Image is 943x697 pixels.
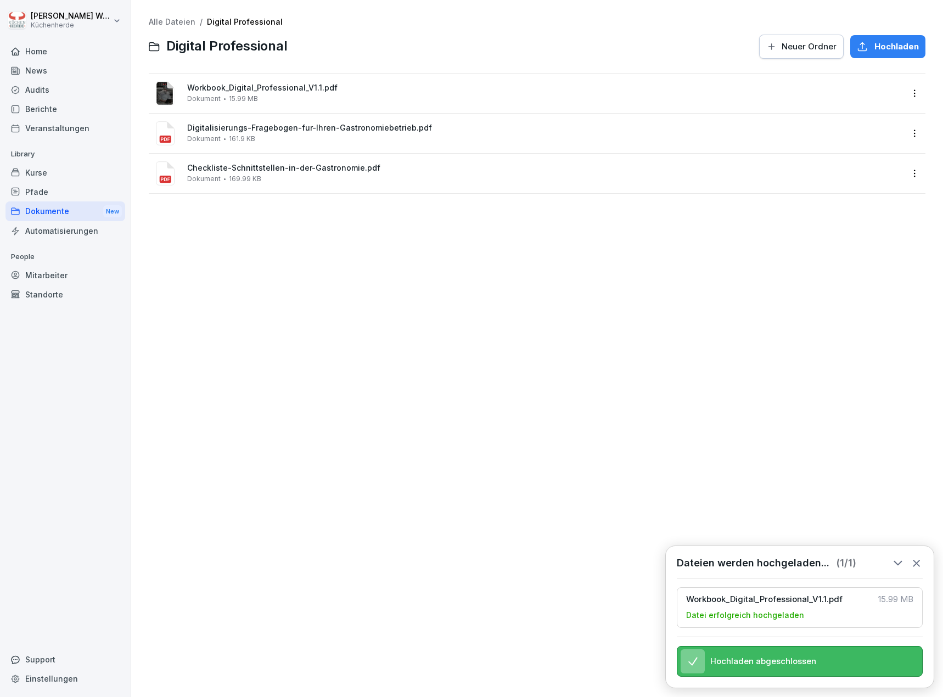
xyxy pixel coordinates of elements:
[677,557,829,569] span: Dateien werden hochgeladen...
[5,221,125,240] a: Automatisierungen
[850,35,925,58] button: Hochladen
[187,164,902,173] span: Checkliste-Schnittstellen-in-der-Gastronomie.pdf
[229,95,258,103] span: 15.99 MB
[5,650,125,669] div: Support
[874,41,919,53] span: Hochladen
[710,656,816,666] span: Hochladen abgeschlossen
[31,12,111,21] p: [PERSON_NAME] Wessel
[5,285,125,304] a: Standorte
[5,266,125,285] a: Mitarbeiter
[5,201,125,222] a: DokumenteNew
[187,123,902,133] span: Digitalisierungs-Fragebogen-fur-Ihren-Gastronomiebetrieb.pdf
[782,41,837,53] span: Neuer Ordner
[5,163,125,182] a: Kurse
[187,135,221,143] span: Dokument
[836,557,856,569] span: ( 1 / 1 )
[5,201,125,222] div: Dokumente
[5,119,125,138] a: Veranstaltungen
[229,175,261,183] span: 169.99 KB
[5,669,125,688] a: Einstellungen
[187,83,902,93] span: Workbook_Digital_Professional_V1.1.pdf
[686,610,804,621] span: Datei erfolgreich hochgeladen
[229,135,255,143] span: 161.9 KB
[5,42,125,61] a: Home
[5,248,125,266] p: People
[5,80,125,99] a: Audits
[31,21,111,29] p: Küchenherde
[103,205,122,218] div: New
[878,594,913,604] span: 15.99 MB
[759,35,844,59] button: Neuer Ordner
[200,18,203,27] span: /
[686,594,872,604] span: Workbook_Digital_Professional_V1.1.pdf
[5,145,125,163] p: Library
[187,95,221,103] span: Dokument
[5,99,125,119] a: Berichte
[166,38,288,54] span: Digital Professional
[149,17,195,26] a: Alle Dateien
[5,61,125,80] a: News
[187,175,221,183] span: Dokument
[207,17,283,26] a: Digital Professional
[5,182,125,201] a: Pfade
